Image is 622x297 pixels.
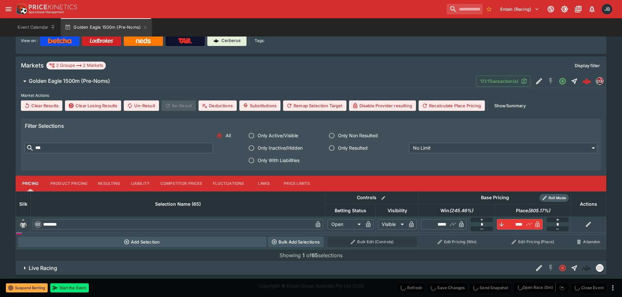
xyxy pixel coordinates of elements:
button: Display filter [571,60,604,71]
button: ShowSummary [490,100,530,111]
button: Liability [126,176,155,191]
button: Edit Detail [533,262,545,274]
button: Price Limits [279,176,315,191]
img: Ladbrokes [89,38,113,43]
button: Start the Event [50,283,89,292]
div: 2 Groups 2 Markets [49,62,103,69]
p: Showing of selections [279,251,343,259]
img: Neds [136,38,151,43]
button: Recalculate Place Pricing [419,100,485,111]
span: Only Non Resulted [338,132,378,139]
button: Fluctuations [208,176,249,191]
div: Open [327,219,363,230]
button: Links [249,176,279,191]
div: Josh Brown [602,4,612,14]
span: Selection Name (65) [148,200,208,208]
input: search [447,4,483,14]
div: split button [513,283,569,292]
span: Only Inactive/Hidden [258,144,303,151]
h6: Golden Eagle 1500m (Pre-Noms) [29,78,110,84]
button: open drawer [3,3,14,15]
label: Tags: [255,36,264,46]
button: Edit Pricing (Place) [497,237,569,247]
img: logo-cerberus--red.svg [582,77,591,86]
button: Edit Detail [533,75,545,87]
button: Product Pricing [45,176,93,191]
th: Silk [16,191,31,216]
button: Connected to PK [545,3,557,15]
button: Open [557,75,568,87]
img: Sportsbook Management [29,11,64,14]
button: SGM Disabled [545,262,557,274]
button: Substitutions [239,100,280,111]
button: more [609,284,617,292]
h5: Markets [21,62,44,69]
a: Cerberus [207,36,247,46]
img: pricekinetics [596,78,603,85]
button: Deductions [199,100,237,111]
div: 3ca6c451-8a23-406a-a996-25e0f2238c6b [582,77,591,86]
button: Straight [568,262,580,274]
img: TabNZ [178,38,192,43]
img: PriceKinetics [29,5,77,9]
span: Re-Result [162,100,196,111]
button: Toggle light/dark mode [559,3,570,15]
b: 65 [311,252,318,259]
em: ( 805.17 %) [528,207,550,215]
th: Controls [326,191,419,204]
button: Bulk Add Selections via CSV Data [268,237,324,247]
svg: Open [559,77,566,85]
button: Straight [568,75,580,87]
span: Only Active/Visible [258,132,298,139]
button: Competitor Prices [155,176,208,191]
span: Place(805.17%) [509,207,557,215]
label: View on : [21,36,38,46]
em: ( 245.46 %) [449,207,473,215]
button: No Bookmarks [484,4,494,14]
img: PriceKinetics Logo [14,3,27,16]
span: All [226,132,231,139]
th: Actions [571,191,606,216]
span: Only With Liabilities [258,157,299,164]
button: Event Calendar [14,18,59,37]
span: Betting Status [327,207,374,215]
button: Bulk edit [379,194,388,202]
div: Base Pricing [478,194,512,202]
b: 1 [302,252,305,259]
button: Closed [557,262,568,274]
button: Un-Result [124,100,159,111]
label: Market Actions [21,91,601,100]
div: Visible [378,219,406,230]
span: Only Resulted [338,144,368,151]
button: 1721Transaction(s) [476,76,531,87]
button: Pricing [16,176,45,191]
img: Betcha [48,38,72,43]
span: Visibility [380,207,414,215]
svg: Closed [559,264,566,272]
button: Bulk Edit (Controls) [327,237,417,247]
button: Remap Selection Target [283,100,346,111]
button: Josh Brown [600,2,614,16]
button: Resulting [93,176,125,191]
button: Clear Losing Results [65,100,121,111]
img: liveracing [596,264,603,272]
button: Clear Results [21,100,62,111]
button: Golden Eagle 1500m (Pre-Noms) [61,18,152,37]
span: Roll Mode [546,195,569,201]
span: 62 [34,222,41,227]
div: No Limit [409,143,597,153]
button: Documentation [572,3,584,15]
button: Live Racing [16,261,533,275]
img: blank-silk.png [18,219,28,230]
button: SGM Disabled [545,75,557,87]
button: Edit Pricing (Win) [421,237,493,247]
h6: Live Racing [29,265,57,272]
a: 3ca6c451-8a23-406a-a996-25e0f2238c6b [580,75,593,88]
h6: Filter Selections [25,123,597,129]
div: pricekinetics [596,77,604,85]
button: Notifications [586,3,598,15]
button: Suspend Betting [6,283,48,292]
div: Show/hide Price Roll mode configuration. [539,194,569,202]
div: liveracing [596,264,604,272]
